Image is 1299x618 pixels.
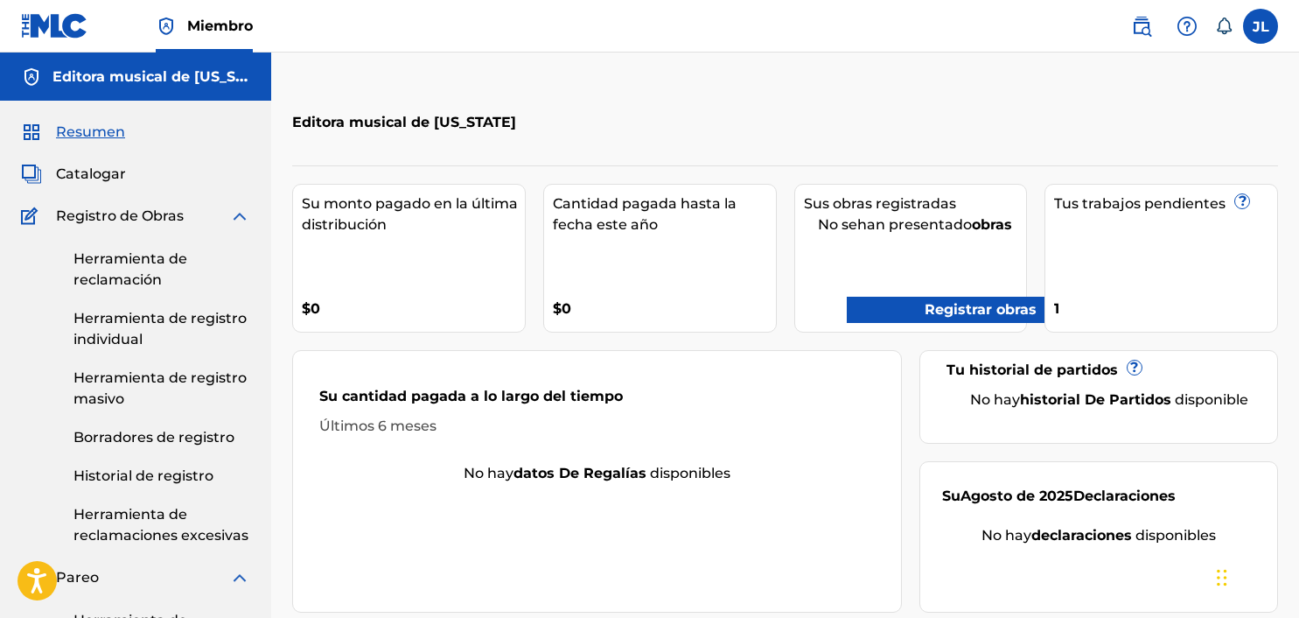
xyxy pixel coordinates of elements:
[292,114,516,130] font: Editora musical de [US_STATE]
[818,216,857,233] font: No se
[52,68,276,85] font: Editora musical de [US_STATE]
[21,164,126,185] a: CatalogarCatalogar
[21,67,42,88] img: Cuentas
[73,467,213,484] font: Historial de registro
[972,216,1012,233] font: obras
[1130,359,1138,376] font: ?
[73,466,250,487] a: Historial de registro
[302,300,320,317] font: $0
[1054,300,1059,317] font: 1
[156,16,177,37] img: Titular de los derechos superior
[21,164,42,185] img: Catalogar
[464,465,513,481] font: No hay
[1177,16,1198,37] img: ayuda
[1175,391,1248,408] font: disponible
[1239,193,1247,209] font: ?
[302,195,518,233] font: Su monto pagado en la última distribución
[73,427,250,448] a: Borradores de registro
[1215,18,1233,35] div: Notificaciones
[970,391,1020,408] font: No hay
[21,206,44,227] img: Registro de Obras
[857,216,972,233] font: han presentado
[73,249,250,291] a: Herramienta de reclamación
[804,195,956,212] font: Sus obras registradas
[1054,195,1226,212] font: Tus trabajos pendientes
[73,308,250,350] a: Herramienta de registro individual
[650,465,730,481] font: disponibles
[925,301,1037,318] font: Registrar obras
[73,250,187,288] font: Herramienta de reclamación
[229,206,250,227] img: expandir
[187,18,253,34] font: Miembro
[1031,527,1132,544] font: declaraciones
[942,488,960,504] font: Su
[73,429,234,446] font: Borradores de registro
[1073,488,1176,504] font: Declaraciones
[56,123,125,140] font: Resumen
[847,297,1062,323] a: Registrar obras
[513,465,646,481] font: datos de regalías
[960,488,1073,504] font: Agosto de 2025
[553,300,571,317] font: $0
[1020,391,1171,408] font: historial de partidos
[229,567,250,588] img: expandir
[946,362,1118,378] font: Tu historial de partidos
[21,13,88,39] img: Logotipo del MLC
[56,207,184,224] font: Registro de Obras
[73,504,250,546] a: Herramienta de reclamaciones excesivas
[319,418,436,434] font: Últimos 6 meses
[1124,9,1159,44] a: Búsqueda pública
[21,122,125,143] a: ResumenResumen
[73,506,248,544] font: Herramienta de reclamaciones excesivas
[52,67,250,88] h5: Editora musical de Montana
[1131,16,1152,37] img: buscar
[981,527,1031,544] font: No hay
[1135,527,1216,544] font: disponibles
[1243,9,1278,44] div: Menú de usuario
[73,368,250,410] a: Herramienta de registro masivo
[21,122,42,143] img: Resumen
[21,567,43,588] img: Pareo
[56,569,99,586] font: Pareo
[56,165,126,182] font: Catalogar
[73,310,247,348] font: Herramienta de registro individual
[319,388,623,404] font: Su cantidad pagada a lo largo del tiempo
[1217,551,1227,604] div: Arrastrar
[73,369,247,407] font: Herramienta de registro masivo
[553,195,737,233] font: Cantidad pagada hasta la fecha este año
[1170,9,1205,44] div: Ayuda
[1212,534,1299,618] iframe: Widget de chat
